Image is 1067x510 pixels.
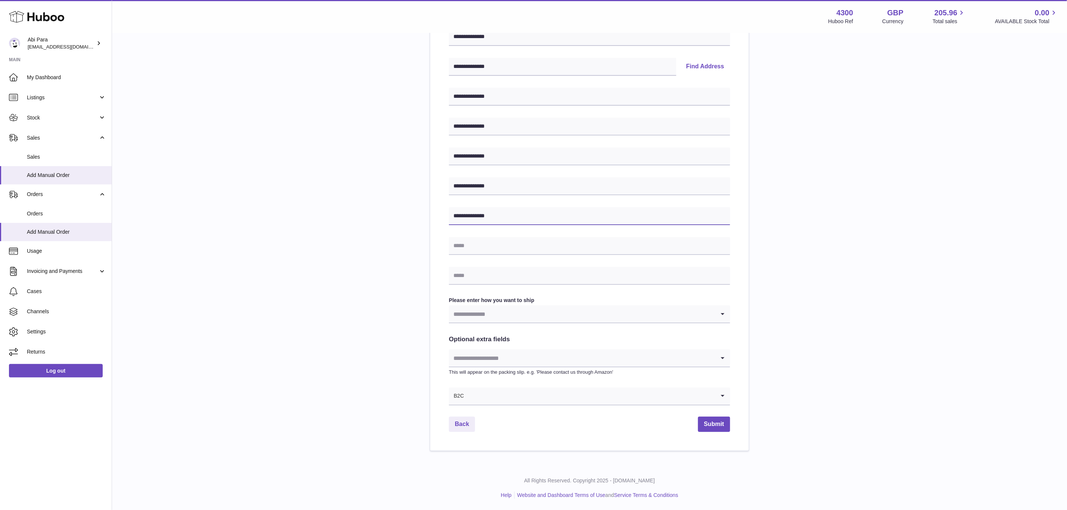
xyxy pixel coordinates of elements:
span: Orders [27,210,106,217]
li: and [515,492,678,499]
button: Find Address [680,58,730,76]
a: Back [449,417,475,432]
span: Returns [27,348,106,355]
div: Currency [883,18,904,25]
a: 205.96 Total sales [933,8,966,25]
button: Submit [698,417,730,432]
h2: Optional extra fields [449,335,730,344]
span: Settings [27,328,106,335]
img: internalAdmin-4300@internal.huboo.com [9,38,20,49]
div: Search for option [449,305,730,323]
span: Sales [27,134,98,142]
p: All Rights Reserved. Copyright 2025 - [DOMAIN_NAME] [118,477,1061,484]
a: 0.00 AVAILABLE Stock Total [995,8,1058,25]
span: Total sales [933,18,966,25]
div: Search for option [449,388,730,405]
span: Invoicing and Payments [27,268,98,275]
span: Add Manual Order [27,228,106,236]
input: Search for option [449,349,715,367]
span: 205.96 [934,8,957,18]
a: Log out [9,364,103,377]
div: Search for option [449,349,730,367]
span: My Dashboard [27,74,106,81]
span: B2C [449,388,464,405]
input: Search for option [464,388,715,405]
span: Channels [27,308,106,315]
strong: GBP [887,8,903,18]
span: Add Manual Order [27,172,106,179]
span: Stock [27,114,98,121]
a: Service Terms & Conditions [614,492,678,498]
p: This will appear on the packing slip. e.g. 'Please contact us through Amazon' [449,369,730,376]
strong: 4300 [837,8,853,18]
span: Orders [27,191,98,198]
span: Cases [27,288,106,295]
input: Search for option [449,305,715,323]
a: Help [501,492,512,498]
span: [EMAIL_ADDRESS][DOMAIN_NAME] [28,44,110,50]
a: Website and Dashboard Terms of Use [517,492,605,498]
span: Listings [27,94,98,101]
span: 0.00 [1035,8,1049,18]
span: Sales [27,153,106,161]
label: Please enter how you want to ship [449,297,730,304]
span: Usage [27,248,106,255]
span: AVAILABLE Stock Total [995,18,1058,25]
div: Huboo Ref [828,18,853,25]
div: Abi Para [28,36,95,50]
